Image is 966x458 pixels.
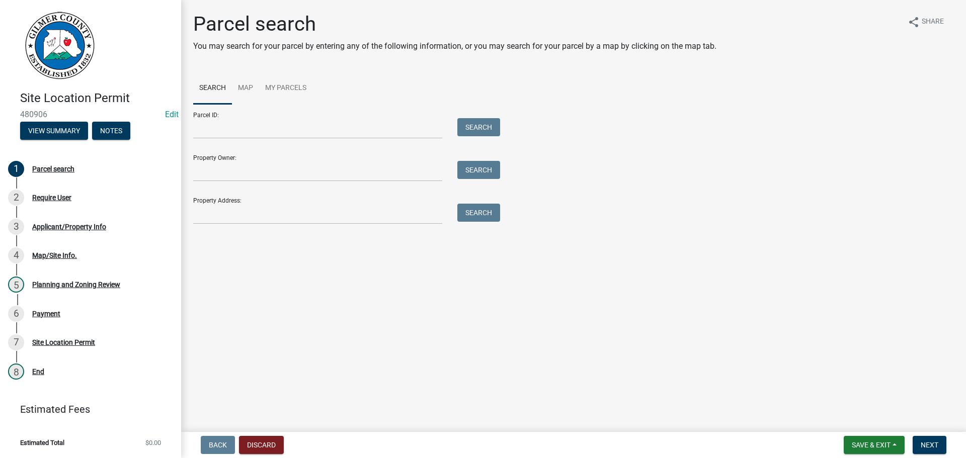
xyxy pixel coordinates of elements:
[8,277,24,293] div: 5
[8,363,24,380] div: 8
[20,91,173,106] h4: Site Location Permit
[32,165,74,172] div: Parcel search
[32,252,77,259] div: Map/Site Info.
[8,247,24,263] div: 4
[8,399,165,419] a: Estimated Fees
[20,11,96,80] img: Gilmer County, Georgia
[8,219,24,235] div: 3
[32,223,106,230] div: Applicant/Property Info
[232,72,259,105] a: Map
[32,368,44,375] div: End
[32,339,95,346] div: Site Location Permit
[921,441,938,449] span: Next
[457,204,500,222] button: Search
[193,40,716,52] p: You may search for your parcel by entering any of the following information, or you may search fo...
[20,110,161,119] span: 480906
[259,72,312,105] a: My Parcels
[193,12,716,36] h1: Parcel search
[145,439,161,446] span: $0.00
[201,436,235,454] button: Back
[209,441,227,449] span: Back
[20,122,88,140] button: View Summary
[457,118,500,136] button: Search
[92,127,130,135] wm-modal-confirm: Notes
[165,110,179,119] wm-modal-confirm: Edit Application Number
[20,127,88,135] wm-modal-confirm: Summary
[193,72,232,105] a: Search
[8,306,24,322] div: 6
[913,436,946,454] button: Next
[844,436,905,454] button: Save & Exit
[32,310,60,317] div: Payment
[32,194,71,201] div: Require User
[239,436,284,454] button: Discard
[32,281,120,288] div: Planning and Zoning Review
[8,190,24,206] div: 2
[165,110,179,119] a: Edit
[8,161,24,177] div: 1
[8,334,24,350] div: 7
[908,16,920,28] i: share
[20,439,64,446] span: Estimated Total
[900,12,952,32] button: shareShare
[852,441,891,449] span: Save & Exit
[457,161,500,179] button: Search
[922,16,944,28] span: Share
[92,122,130,140] button: Notes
